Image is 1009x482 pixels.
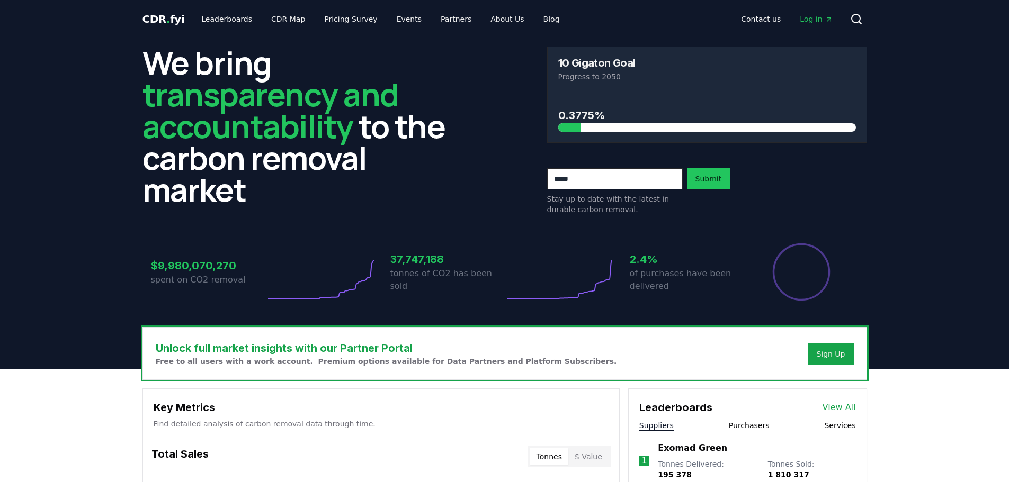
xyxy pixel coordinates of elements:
p: Tonnes Delivered : [658,459,757,480]
a: Leaderboards [193,10,261,29]
a: View All [823,401,856,414]
a: CDR.fyi [142,12,185,26]
a: About Us [482,10,532,29]
h3: $9,980,070,270 [151,258,265,274]
h3: Key Metrics [154,399,609,415]
p: Tonnes Sold : [768,459,856,480]
h3: 37,747,188 [390,251,505,267]
button: Sign Up [808,343,853,365]
h3: Total Sales [151,446,209,467]
button: $ Value [568,448,609,465]
div: Percentage of sales delivered [772,242,831,302]
span: 1 810 317 [768,470,809,479]
button: Tonnes [530,448,568,465]
h3: 0.3775% [558,107,856,123]
span: CDR fyi [142,13,185,25]
h3: 2.4% [630,251,744,267]
a: CDR Map [263,10,314,29]
span: Log in [800,14,833,24]
a: Partners [432,10,480,29]
button: Suppliers [639,420,674,431]
p: of purchases have been delivered [630,267,744,293]
button: Submit [687,168,730,189]
nav: Main [733,10,841,29]
a: Log in [791,10,841,29]
p: Progress to 2050 [558,71,856,82]
p: tonnes of CO2 has been sold [390,267,505,293]
a: Sign Up [816,349,845,359]
a: Contact us [733,10,789,29]
h3: Leaderboards [639,399,712,415]
a: Pricing Survey [316,10,386,29]
span: 195 378 [658,470,691,479]
span: . [166,13,170,25]
p: 1 [642,454,647,467]
a: Blog [535,10,568,29]
button: Purchasers [729,420,770,431]
a: Exomad Green [658,442,727,454]
h3: Unlock full market insights with our Partner Portal [156,340,617,356]
a: Events [388,10,430,29]
h2: We bring to the carbon removal market [142,47,462,205]
p: Stay up to date with the latest in durable carbon removal. [547,194,683,215]
p: spent on CO2 removal [151,274,265,286]
nav: Main [193,10,568,29]
button: Services [824,420,855,431]
span: transparency and accountability [142,72,398,148]
p: Free to all users with a work account. Premium options available for Data Partners and Platform S... [156,356,617,367]
p: Find detailed analysis of carbon removal data through time. [154,419,609,429]
h3: 10 Gigaton Goal [558,58,636,68]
